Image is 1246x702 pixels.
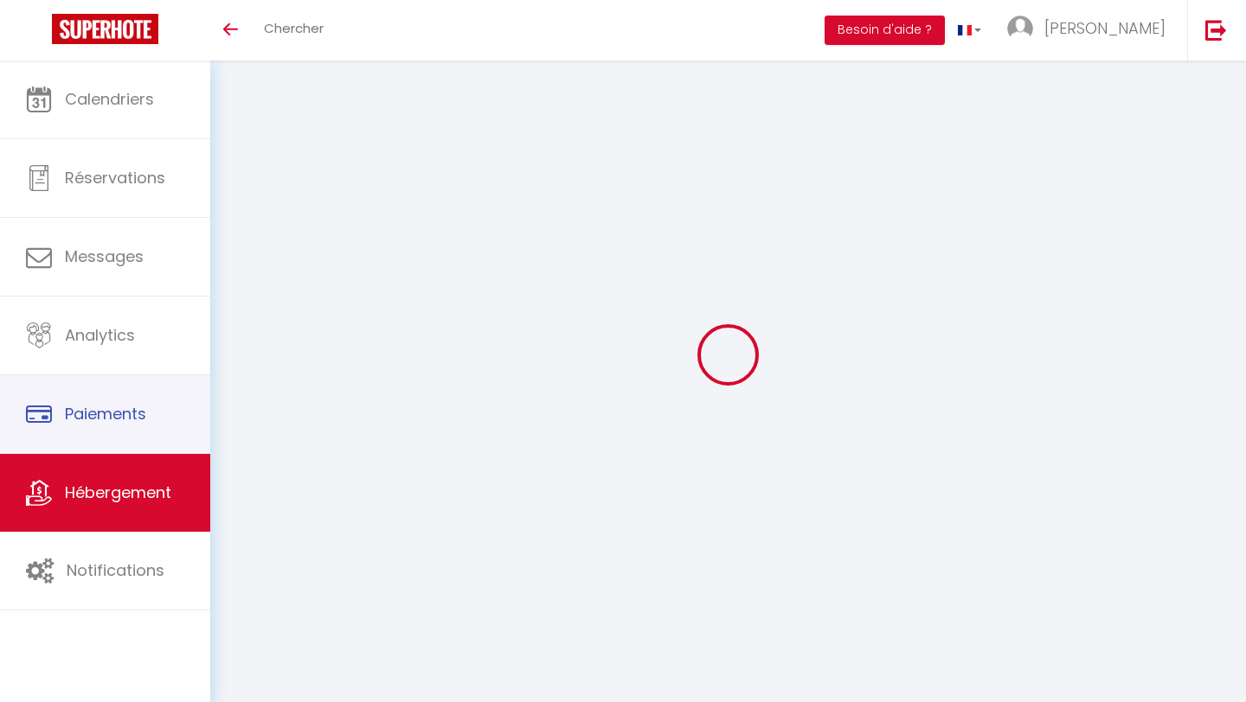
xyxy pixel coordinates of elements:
[65,167,165,188] span: Réservations
[1007,16,1033,41] img: ...
[65,324,135,346] span: Analytics
[65,88,154,110] span: Calendriers
[52,14,158,44] img: Super Booking
[65,482,171,503] span: Hébergement
[1205,19,1227,41] img: logout
[67,559,164,581] span: Notifications
[65,246,144,267] span: Messages
[65,403,146,424] span: Paiements
[264,19,324,37] span: Chercher
[825,16,945,45] button: Besoin d'aide ?
[1044,17,1166,39] span: [PERSON_NAME]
